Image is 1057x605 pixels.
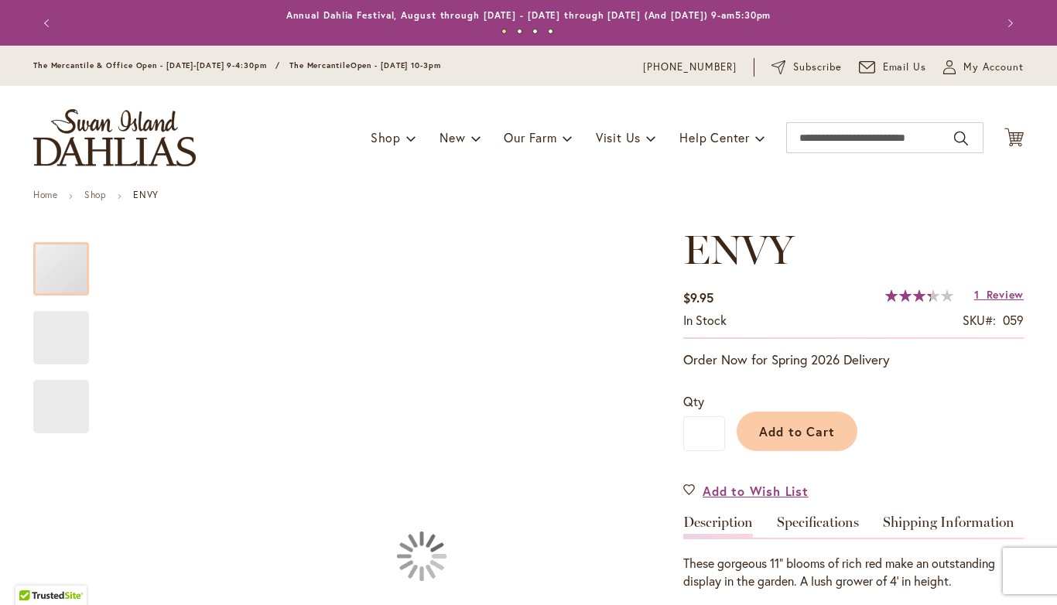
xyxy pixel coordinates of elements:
span: Qty [683,393,704,409]
p: Order Now for Spring 2026 Delivery [683,350,1024,369]
button: Previous [33,8,64,39]
span: Email Us [883,60,927,75]
div: Envy [33,227,104,296]
div: 67% [885,289,953,302]
div: Detailed Product Info [683,515,1024,590]
a: Home [33,189,57,200]
button: 1 of 4 [501,29,507,34]
span: 1 [974,287,980,302]
a: Add to Wish List [683,482,809,500]
span: In stock [683,312,727,328]
span: ENVY [683,225,794,274]
span: Visit Us [596,129,641,145]
iframe: Launch Accessibility Center [12,550,55,593]
div: These gorgeous 11" blooms of rich red make an outstanding display in the garden. A lush grower of... [683,555,1024,590]
a: Shop [84,189,106,200]
a: Email Us [859,60,927,75]
strong: SKU [963,312,996,328]
a: Description [683,515,753,538]
a: [PHONE_NUMBER] [643,60,737,75]
a: store logo [33,109,196,166]
div: 059 [1003,312,1024,330]
button: Next [993,8,1024,39]
span: Review [987,287,1024,302]
button: 2 of 4 [517,29,522,34]
div: Envy [33,296,104,364]
span: The Mercantile & Office Open - [DATE]-[DATE] 9-4:30pm / The Mercantile [33,60,351,70]
span: My Account [963,60,1024,75]
div: Envy [33,364,89,433]
a: Specifications [777,515,859,538]
span: Help Center [679,129,750,145]
button: 4 of 4 [548,29,553,34]
span: Add to Cart [759,423,836,439]
a: 1 Review [974,287,1024,302]
span: Subscribe [793,60,842,75]
a: Annual Dahlia Festival, August through [DATE] - [DATE] through [DATE] (And [DATE]) 9-am5:30pm [286,9,771,21]
span: Add to Wish List [703,482,809,500]
button: My Account [943,60,1024,75]
button: Add to Cart [737,412,857,451]
span: $9.95 [683,289,713,306]
span: Our Farm [504,129,556,145]
span: Shop [371,129,401,145]
button: 3 of 4 [532,29,538,34]
strong: ENVY [133,189,158,200]
span: New [440,129,465,145]
a: Shipping Information [883,515,1014,538]
span: Open - [DATE] 10-3pm [351,60,441,70]
div: Availability [683,312,727,330]
a: Subscribe [771,60,842,75]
